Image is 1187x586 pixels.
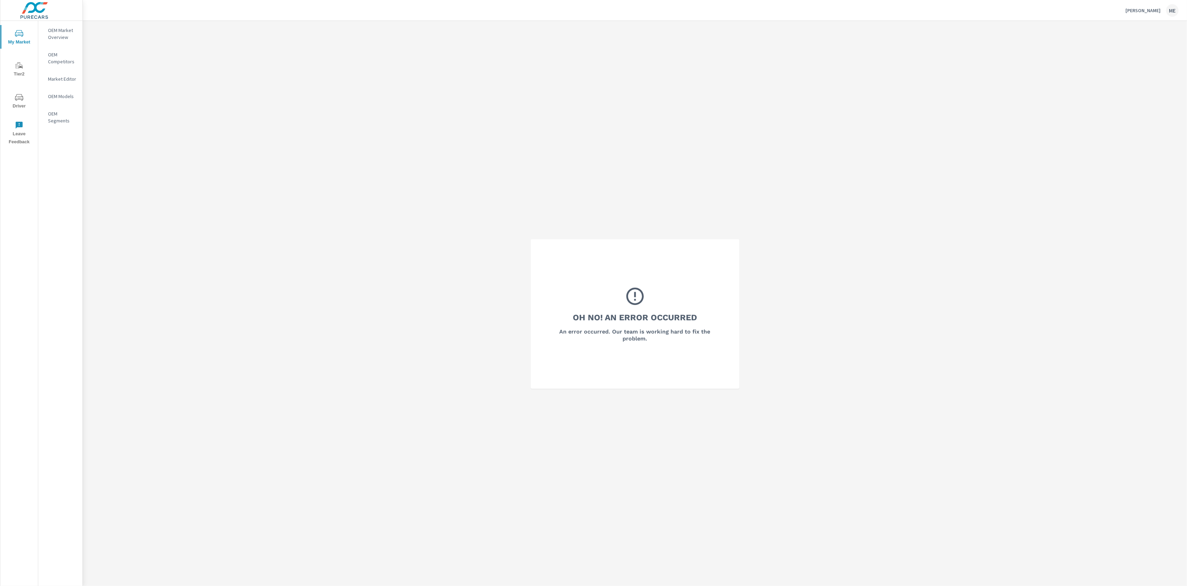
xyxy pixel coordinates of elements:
[550,328,721,342] h6: An error occurred. Our team is working hard to fix the problem.
[38,25,82,42] div: OEM Market Overview
[48,110,77,124] p: OEM Segments
[573,312,697,323] h3: Oh No! An Error Occurred
[48,51,77,65] p: OEM Competitors
[48,93,77,100] p: OEM Models
[2,121,36,146] span: Leave Feedback
[48,75,77,82] p: Market Editor
[48,27,77,41] p: OEM Market Overview
[38,74,82,84] div: Market Editor
[38,109,82,126] div: OEM Segments
[1125,7,1161,14] p: [PERSON_NAME]
[38,49,82,67] div: OEM Competitors
[1166,4,1179,17] div: ME
[2,61,36,78] span: Tier2
[0,21,38,149] div: nav menu
[2,93,36,110] span: Driver
[38,91,82,102] div: OEM Models
[2,29,36,46] span: My Market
